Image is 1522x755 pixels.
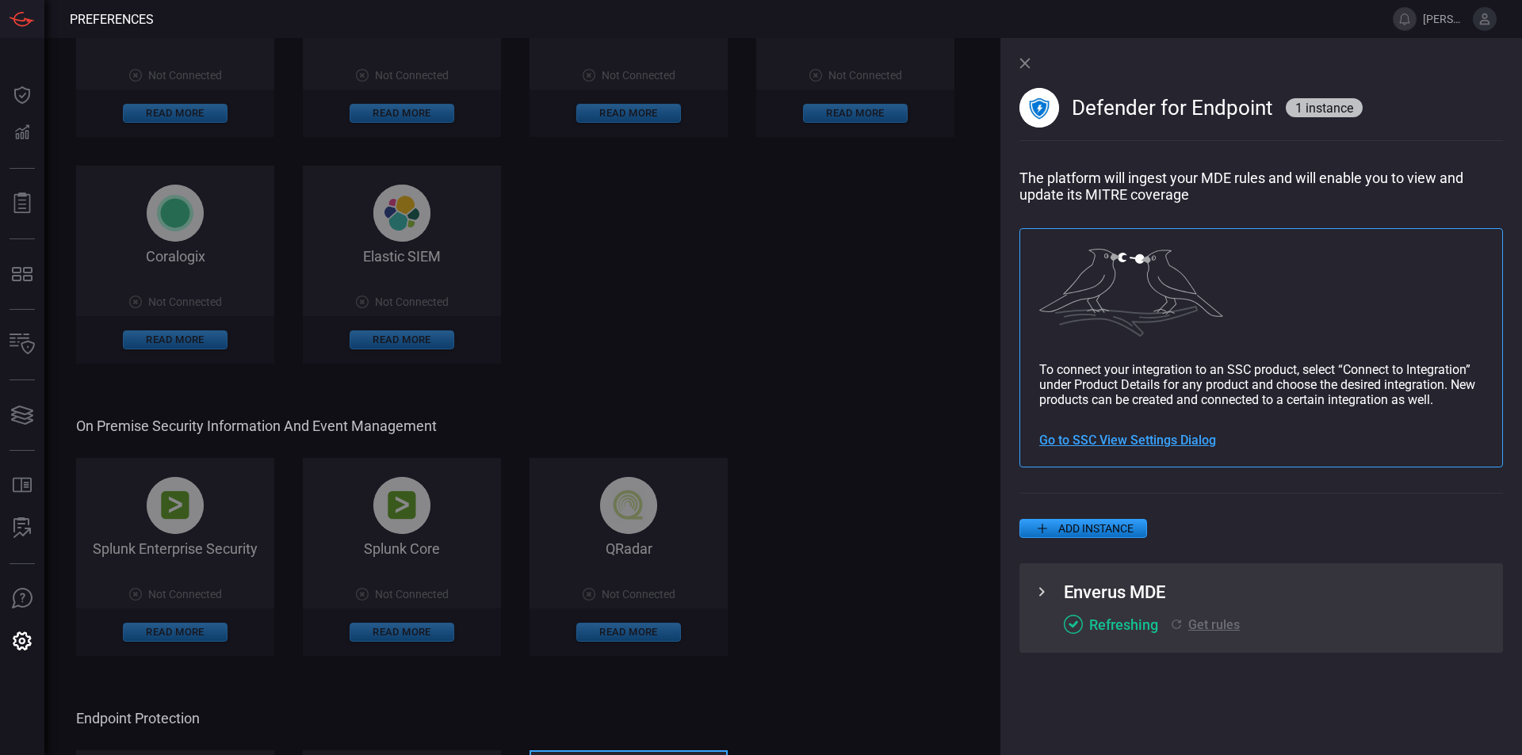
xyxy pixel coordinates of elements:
[1019,170,1503,203] p: The platform will ingest your MDE rules and will enable you to view and update its MITRE coverage
[1072,96,1273,120] span: Defender for Endpoint
[1064,615,1158,634] div: Refreshing
[76,710,1011,726] span: Endpoint Protection
[1019,519,1147,538] button: ADD INSTANCE
[1064,582,1165,602] span: Enverus MDE
[3,467,41,505] button: Rule Catalog
[3,396,41,434] button: Cards
[3,580,41,618] button: Ask Us A Question
[1306,101,1353,116] span: instance
[3,623,41,661] button: Preferences
[3,255,41,293] button: MITRE - Detection Posture
[1295,101,1302,116] span: 1
[76,418,1011,434] span: On Premise Security Information and Event Management
[1039,362,1483,407] section: To connect your integration to an SSC product, select “Connect to Integration” under Product Deta...
[3,509,41,547] button: ALERT ANALYSIS
[1019,88,1059,128] img: microsoft_defender-D-kA0Dc-.png
[3,185,41,223] button: Reports
[3,326,41,364] button: Inventory
[70,12,154,27] span: Preferences
[1039,433,1483,448] button: Go to SSC View Settings Dialog
[1423,13,1467,25] span: [PERSON_NAME].[PERSON_NAME]
[1039,433,1216,448] span: Go to SSC View Settings Dialog
[3,76,41,114] button: Dashboard
[3,114,41,152] button: Detections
